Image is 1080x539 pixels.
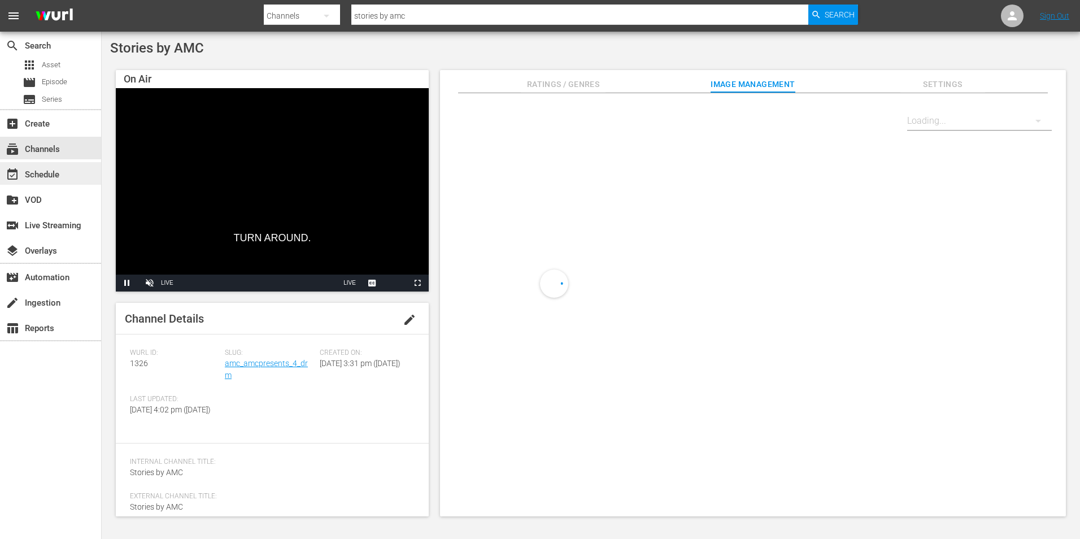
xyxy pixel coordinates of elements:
span: Reports [6,321,19,335]
span: Stories by AMC [110,40,204,56]
span: Series [23,93,36,106]
span: Wurl ID: [130,349,219,358]
button: Search [808,5,858,25]
span: Create [6,117,19,131]
span: Stories by AMC [130,468,183,477]
button: Fullscreen [406,275,429,292]
button: Seek to live, currently playing live [338,275,361,292]
a: amc_amcpresents_4_drm [225,359,308,380]
div: Video Player [116,88,429,292]
span: Settings [900,77,985,92]
span: Slug: [225,349,314,358]
span: Live Streaming [6,219,19,232]
span: Asset [42,59,60,71]
span: Ratings / Genres [521,77,606,92]
span: Channels [6,142,19,156]
div: LIVE [161,275,173,292]
span: edit [403,313,416,327]
a: Sign Out [1040,11,1069,20]
span: Search [825,5,855,25]
span: [DATE] 3:31 pm ([DATE]) [320,359,400,368]
span: VOD [6,193,19,207]
button: Unmute [138,275,161,292]
span: Internal Channel Title: [130,458,409,467]
span: LIVE [343,280,356,286]
button: edit [396,306,423,333]
span: 1326 [130,359,148,368]
span: Asset [23,58,36,72]
span: Series [42,94,62,105]
span: Stories by AMC [130,502,183,511]
button: Picture-in-Picture [384,275,406,292]
span: [DATE] 4:02 pm ([DATE]) [130,405,211,414]
span: Created On: [320,349,409,358]
span: Ingestion [6,296,19,310]
span: Episode [23,76,36,89]
span: Schedule [6,168,19,181]
span: menu [7,9,20,23]
button: Captions [361,275,384,292]
span: Automation [6,271,19,284]
button: Pause [116,275,138,292]
span: Episode [42,76,67,88]
span: Overlays [6,244,19,258]
span: Last Updated: [130,395,219,404]
img: ans4CAIJ8jUAAAAAAAAAAAAAAAAAAAAAAAAgQb4GAAAAAAAAAAAAAAAAAAAAAAAAJMjXAAAAAAAAAAAAAAAAAAAAAAAAgAT5G... [27,3,81,29]
span: Channel Details [125,312,204,325]
span: Image Management [711,77,795,92]
span: External Channel Title: [130,492,409,501]
span: On Air [124,73,151,85]
span: Search [6,39,19,53]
